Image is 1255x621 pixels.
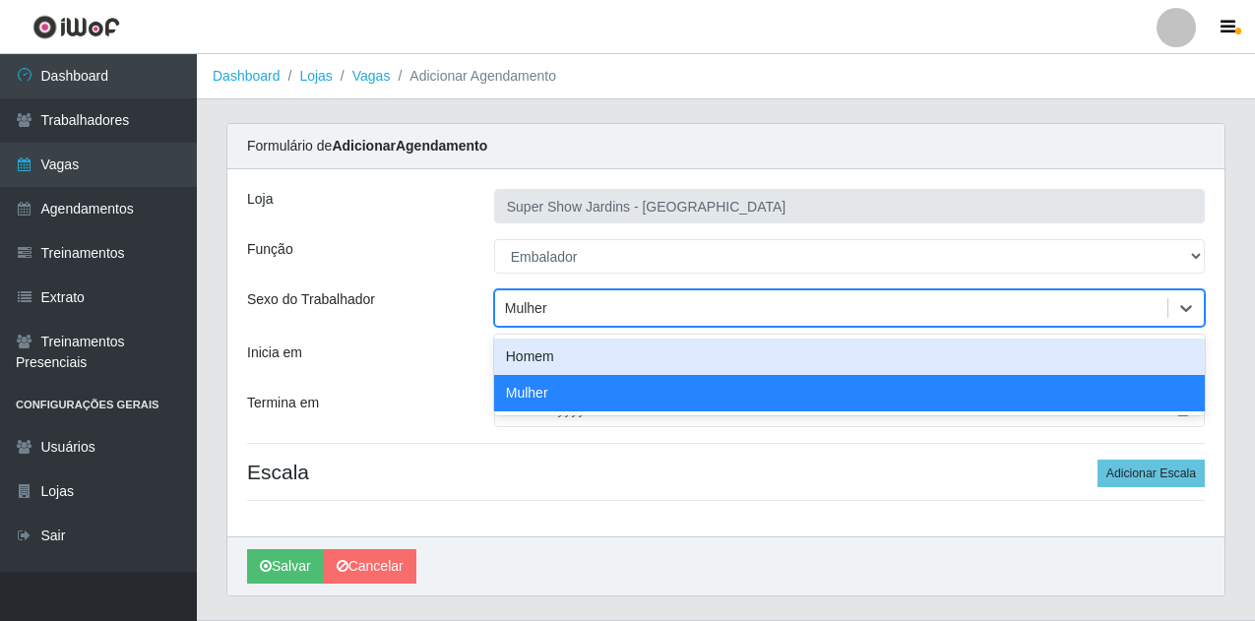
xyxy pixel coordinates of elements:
div: Homem [494,339,1205,375]
label: Sexo do Trabalhador [247,289,375,310]
a: Lojas [299,68,332,84]
img: CoreUI Logo [32,15,120,39]
a: Dashboard [213,68,281,84]
div: Formulário de [227,124,1224,169]
a: Vagas [352,68,391,84]
div: Mulher [505,298,547,319]
li: Adicionar Agendamento [390,66,556,87]
nav: breadcrumb [197,54,1255,99]
h4: Escala [247,460,1205,484]
label: Função [247,239,293,260]
button: Salvar [247,549,324,584]
label: Inicia em [247,342,302,363]
div: Mulher [494,375,1205,411]
button: Adicionar Escala [1098,460,1205,487]
label: Termina em [247,393,319,413]
a: Cancelar [324,549,416,584]
strong: Adicionar Agendamento [332,138,487,154]
label: Loja [247,189,273,210]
